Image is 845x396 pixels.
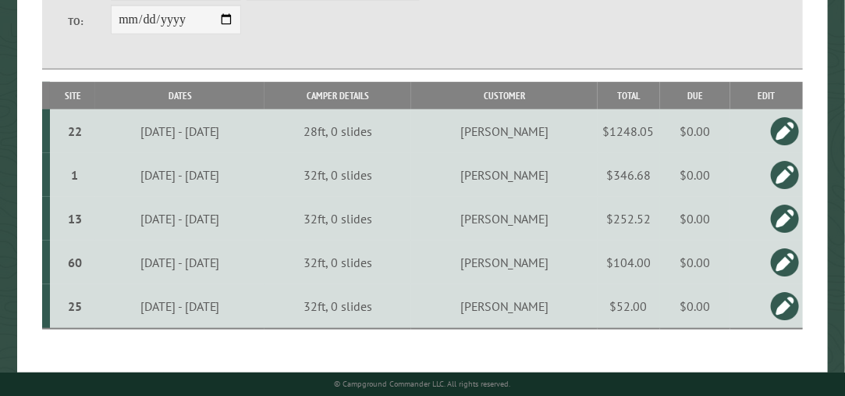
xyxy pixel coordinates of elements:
td: $0.00 [660,284,731,329]
td: 32ft, 0 slides [265,153,411,197]
td: [PERSON_NAME] [411,109,597,153]
div: [DATE] - [DATE] [98,123,262,139]
td: [PERSON_NAME] [411,197,597,241]
div: 22 [56,123,93,139]
small: © Campground Commander LLC. All rights reserved. [334,379,510,389]
td: $346.68 [598,153,660,197]
td: 32ft, 0 slides [265,197,411,241]
th: Camper Details [265,82,411,109]
td: $0.00 [660,109,731,153]
td: 32ft, 0 slides [265,241,411,284]
th: Site [50,82,95,109]
th: Total [598,82,660,109]
td: $0.00 [660,241,731,284]
div: [DATE] - [DATE] [98,211,262,227]
div: [DATE] - [DATE] [98,167,262,183]
td: [PERSON_NAME] [411,284,597,329]
td: 28ft, 0 slides [265,109,411,153]
td: $0.00 [660,153,731,197]
div: 1 [56,167,93,183]
th: Dates [95,82,264,109]
div: 13 [56,211,93,227]
td: $52.00 [598,284,660,329]
td: $104.00 [598,241,660,284]
td: $1248.05 [598,109,660,153]
td: [PERSON_NAME] [411,153,597,197]
td: $252.52 [598,197,660,241]
th: Due [660,82,731,109]
div: 60 [56,255,93,270]
div: [DATE] - [DATE] [98,255,262,270]
th: Edit [730,82,803,109]
td: 32ft, 0 slides [265,284,411,329]
td: $0.00 [660,197,731,241]
label: To: [68,14,112,29]
div: [DATE] - [DATE] [98,298,262,314]
div: 25 [56,298,93,314]
th: Customer [411,82,597,109]
td: [PERSON_NAME] [411,241,597,284]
